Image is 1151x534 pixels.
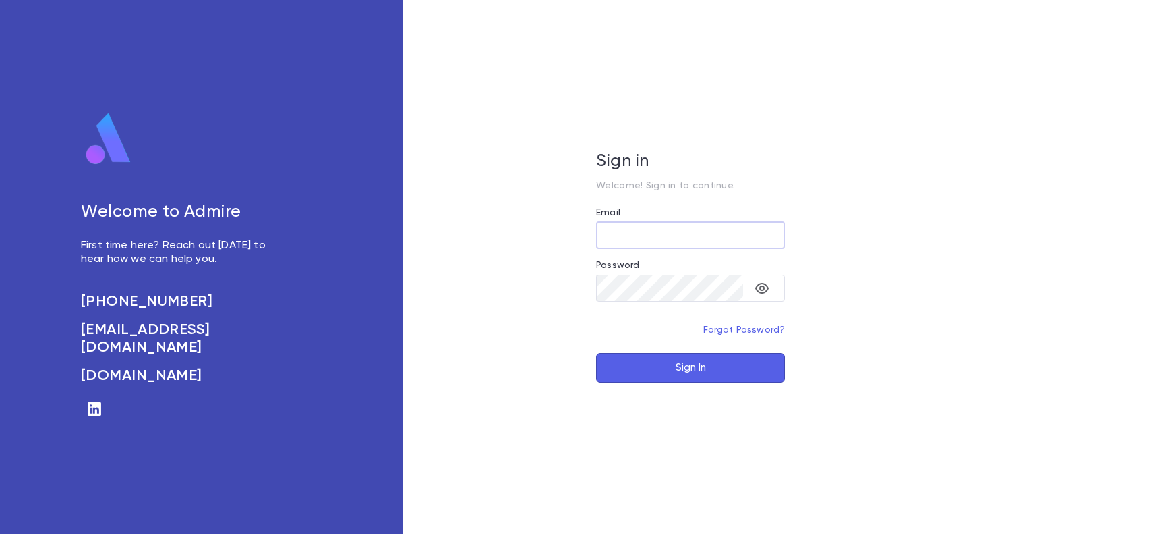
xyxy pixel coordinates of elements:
img: logo [81,112,136,166]
h5: Welcome to Admire [81,203,281,223]
p: First time here? Reach out [DATE] to hear how we can help you. [81,239,281,266]
a: [DOMAIN_NAME] [81,367,281,385]
h5: Sign in [596,152,785,172]
a: Forgot Password? [703,325,786,335]
button: toggle password visibility [748,275,775,302]
a: [PHONE_NUMBER] [81,293,281,311]
label: Email [596,207,620,218]
p: Welcome! Sign in to continue. [596,180,785,191]
a: [EMAIL_ADDRESS][DOMAIN_NAME] [81,321,281,356]
button: Sign In [596,353,785,383]
label: Password [596,260,639,271]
